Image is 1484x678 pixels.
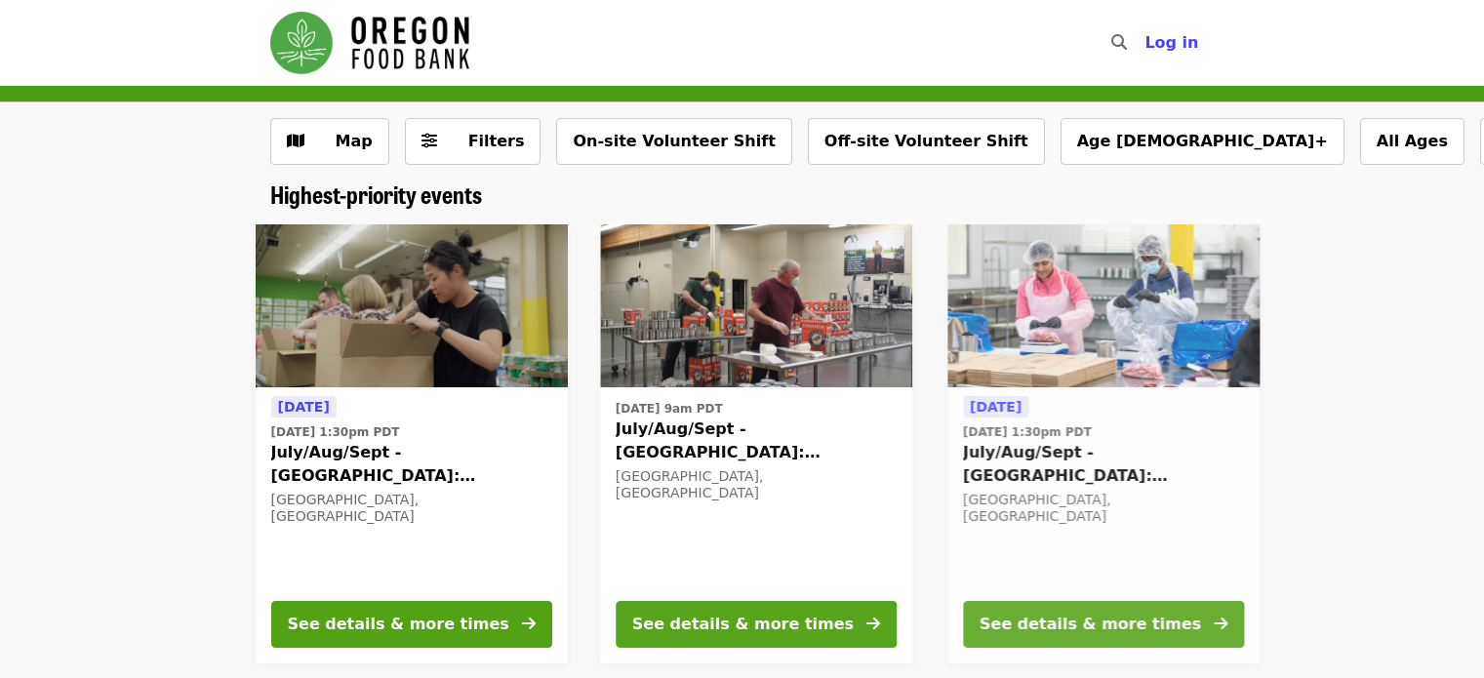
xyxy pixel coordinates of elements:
[600,224,912,663] a: See details for "July/Aug/Sept - Portland: Repack/Sort (age 16+)"
[1139,20,1154,66] input: Search
[270,177,482,211] span: Highest-priority events
[947,224,1260,663] a: See details for "July/Aug/Sept - Beaverton: Repack/Sort (age 10+)"
[405,118,541,165] button: Filters (0 selected)
[1111,33,1127,52] i: search icon
[287,132,304,150] i: map icon
[556,118,791,165] button: On-site Volunteer Shift
[1360,118,1464,165] button: All Ages
[270,441,551,488] span: July/Aug/Sept - [GEOGRAPHIC_DATA]: Repack/Sort (age [DEMOGRAPHIC_DATA]+)
[616,468,897,501] div: [GEOGRAPHIC_DATA], [GEOGRAPHIC_DATA]
[270,180,482,209] a: Highest-priority events
[808,118,1045,165] button: Off-site Volunteer Shift
[616,400,723,418] time: [DATE] 9am PDT
[963,423,1092,441] time: [DATE] 1:30pm PDT
[270,423,399,441] time: [DATE] 1:30pm PDT
[1129,23,1214,62] button: Log in
[963,601,1244,648] button: See details & more times
[287,613,508,636] div: See details & more times
[980,613,1201,636] div: See details & more times
[468,132,525,150] span: Filters
[277,399,329,415] span: [DATE]
[600,224,912,388] img: July/Aug/Sept - Portland: Repack/Sort (age 16+) organized by Oregon Food Bank
[270,118,389,165] button: Show map view
[632,613,854,636] div: See details & more times
[947,224,1260,388] img: July/Aug/Sept - Beaverton: Repack/Sort (age 10+) organized by Oregon Food Bank
[255,224,567,663] a: See details for "July/Aug/Sept - Portland: Repack/Sort (age 8+)"
[963,441,1244,488] span: July/Aug/Sept - [GEOGRAPHIC_DATA]: Repack/Sort (age [DEMOGRAPHIC_DATA]+)
[521,615,535,633] i: arrow-right icon
[963,492,1244,525] div: [GEOGRAPHIC_DATA], [GEOGRAPHIC_DATA]
[1214,615,1227,633] i: arrow-right icon
[1144,33,1198,52] span: Log in
[1061,118,1344,165] button: Age [DEMOGRAPHIC_DATA]+
[255,180,1230,209] div: Highest-priority events
[336,132,373,150] span: Map
[270,12,469,74] img: Oregon Food Bank - Home
[970,399,1022,415] span: [DATE]
[270,492,551,525] div: [GEOGRAPHIC_DATA], [GEOGRAPHIC_DATA]
[616,418,897,464] span: July/Aug/Sept - [GEOGRAPHIC_DATA]: Repack/Sort (age [DEMOGRAPHIC_DATA]+)
[270,601,551,648] button: See details & more times
[421,132,437,150] i: sliders-h icon
[616,601,897,648] button: See details & more times
[866,615,880,633] i: arrow-right icon
[255,224,567,388] img: July/Aug/Sept - Portland: Repack/Sort (age 8+) organized by Oregon Food Bank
